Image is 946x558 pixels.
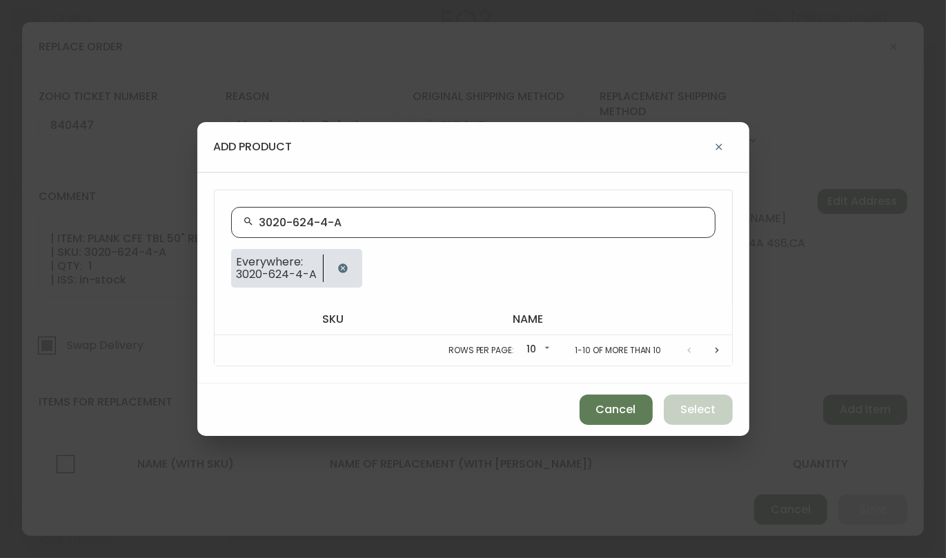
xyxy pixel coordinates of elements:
span: 3020-624-4-A [237,268,317,281]
button: Cancel [580,395,653,425]
button: Next page [703,337,731,364]
p: 1-10 of more than 10 [575,344,661,357]
h4: add product [214,139,293,155]
h4: name [513,312,720,327]
span: Cancel [596,402,636,417]
span: Everywhere: [237,256,317,268]
input: Search by name or SKU [259,216,704,229]
div: 10 [520,339,553,361]
p: Rows per page: [449,344,514,357]
h4: sku [322,312,491,327]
